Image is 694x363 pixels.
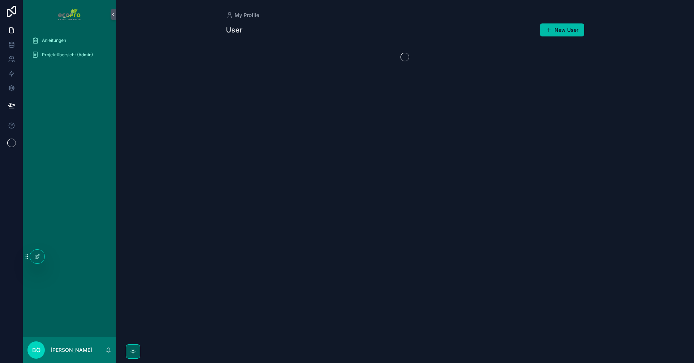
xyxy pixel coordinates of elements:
a: Projektübersicht (Admin) [27,48,111,61]
span: Projektübersicht (Admin) [42,52,93,58]
div: scrollable content [23,29,116,71]
span: BÖ [32,346,40,354]
a: Anleitungen [27,34,111,47]
button: New User [540,23,584,36]
span: My Profile [235,12,259,19]
img: App logo [58,9,80,20]
a: My Profile [226,12,259,19]
h1: User [226,25,243,35]
span: Anleitungen [42,38,66,43]
p: [PERSON_NAME] [51,346,92,354]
